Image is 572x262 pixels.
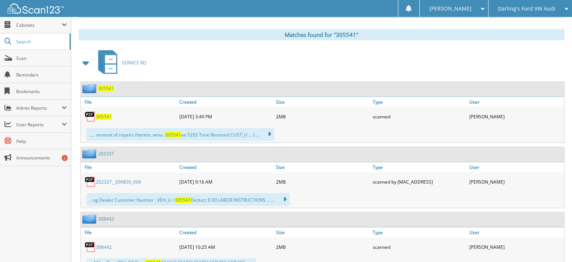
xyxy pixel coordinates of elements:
a: User [467,227,564,237]
div: [PERSON_NAME] [467,109,564,124]
span: Search [16,38,66,45]
img: PDF.png [85,111,96,122]
img: folder2.png [82,84,98,93]
a: 308442 [98,216,114,222]
a: File [81,227,178,237]
a: 202337 [98,150,114,157]
div: [PERSON_NAME] [467,239,564,254]
div: ...ng Dealer Customer Numtier , VEH_U = Deduct: 0.00 LABOR INSTRUCTIONS ... ... [86,193,290,206]
img: PDF.png [85,241,96,253]
a: 202337__090830_006 [96,179,141,185]
img: scan123-logo-white.svg [8,3,64,14]
a: Size [274,97,371,107]
img: folder2.png [82,214,98,224]
span: Reminders [16,72,67,78]
span: Bookmarks [16,88,67,95]
a: Created [178,97,274,107]
div: ..... amount of repairs thereto. wma : ae 5293 Time Received CUST_U ... ) ... [86,128,274,141]
div: Matches found for "305541" [79,29,564,40]
span: SERVICE RO [122,60,146,66]
a: 305541 [98,85,114,92]
div: [PERSON_NAME] [467,174,564,189]
div: 2MB [274,109,371,124]
div: scanned by [MAC_ADDRESS] [371,174,467,189]
span: Scan [16,55,67,61]
span: Announcements [16,155,67,161]
span: User Reports [16,121,62,128]
div: scanned [371,239,467,254]
img: folder2.png [82,149,98,158]
a: Type [371,227,467,237]
a: Created [178,227,274,237]
span: Darling's Ford VW Audi [498,6,555,11]
a: 305541 [96,113,112,120]
a: 308442 [96,244,112,250]
a: Created [178,162,274,172]
span: 305541 [165,132,181,138]
a: File [81,97,178,107]
div: 5 [62,155,68,161]
span: Help [16,138,67,144]
a: Size [274,162,371,172]
div: scanned [371,109,467,124]
span: Cabinets [16,22,62,28]
img: PDF.png [85,176,96,187]
a: Type [371,97,467,107]
div: 2MB [274,174,371,189]
a: User [467,97,564,107]
a: User [467,162,564,172]
a: Type [371,162,467,172]
a: Size [274,227,371,237]
a: File [81,162,178,172]
span: Admin Reports [16,105,62,111]
div: [DATE] 3:49 PM [178,109,274,124]
a: SERVICE RO [94,48,146,78]
div: [DATE] 10:25 AM [178,239,274,254]
span: 305541 [175,197,191,203]
div: [DATE] 9:16 AM [178,174,274,189]
span: [PERSON_NAME] [429,6,471,11]
div: 2MB [274,239,371,254]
